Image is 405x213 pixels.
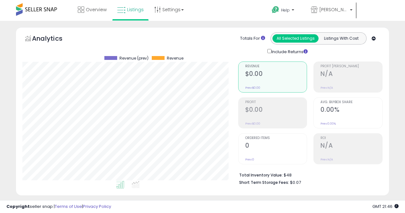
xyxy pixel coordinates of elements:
[272,34,319,43] button: All Selected Listings
[86,6,107,13] span: Overview
[245,122,260,126] small: Prev: $0.00
[6,203,30,209] strong: Copyright
[281,7,290,13] span: Help
[320,65,382,68] span: Profit [PERSON_NAME]
[245,158,254,161] small: Prev: 0
[320,106,382,115] h2: 0.00%
[319,6,348,13] span: [PERSON_NAME] Online Stores
[55,203,82,209] a: Terms of Use
[320,122,336,126] small: Prev: 0.00%
[320,70,382,79] h2: N/A
[320,86,333,90] small: Prev: N/A
[32,34,75,45] h5: Analytics
[372,203,399,209] span: 2025-08-15 21:46 GMT
[119,56,149,61] span: Revenue (prev)
[239,180,289,185] b: Short Term Storage Fees:
[245,106,307,115] h2: $0.00
[245,136,307,140] span: Ordered Items
[245,65,307,68] span: Revenue
[290,179,301,185] span: $0.07
[6,204,111,210] div: seller snap | |
[320,158,333,161] small: Prev: N/A
[320,101,382,104] span: Avg. Buybox Share
[320,142,382,151] h2: N/A
[167,56,183,61] span: Revenue
[239,172,283,178] b: Total Inventory Value:
[245,142,307,151] h2: 0
[239,171,378,178] li: $48
[271,6,279,14] i: Get Help
[245,101,307,104] span: Profit
[263,48,315,55] div: Include Returns
[245,70,307,79] h2: $0.00
[267,1,305,21] a: Help
[245,86,260,90] small: Prev: $0.00
[320,136,382,140] span: ROI
[127,6,144,13] span: Listings
[240,36,265,42] div: Totals For
[318,34,364,43] button: Listings With Cost
[83,203,111,209] a: Privacy Policy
